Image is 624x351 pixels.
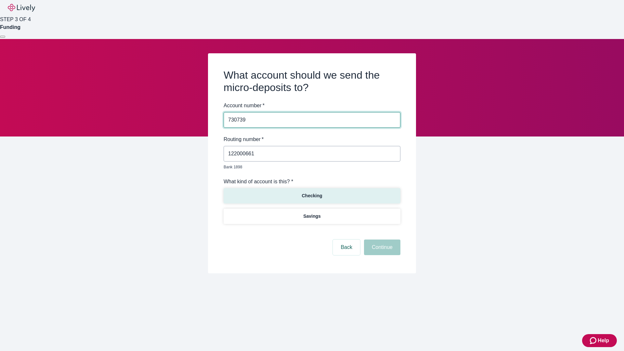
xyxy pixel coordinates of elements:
label: What kind of account is this? * [224,178,293,186]
button: Zendesk support iconHelp [582,334,617,347]
span: Help [598,337,609,344]
p: Bank 1898 [224,164,396,170]
img: Lively [8,4,35,12]
p: Checking [302,192,322,199]
button: Checking [224,188,400,203]
label: Account number [224,102,265,110]
h2: What account should we send the micro-deposits to? [224,69,400,94]
button: Savings [224,209,400,224]
svg: Zendesk support icon [590,337,598,344]
p: Savings [303,213,321,220]
button: Back [333,240,360,255]
label: Routing number [224,136,264,143]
